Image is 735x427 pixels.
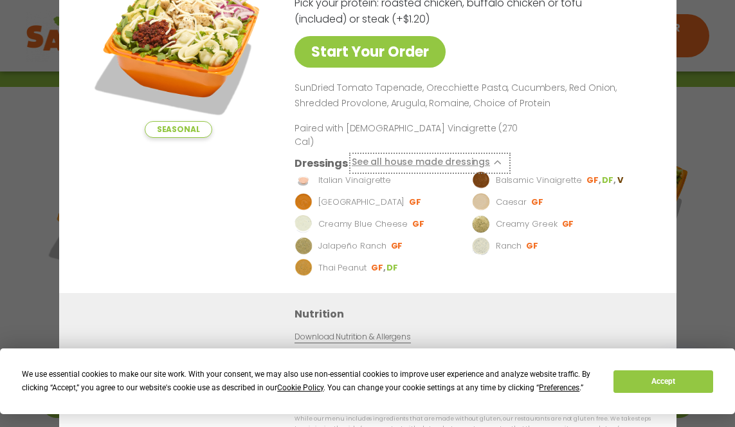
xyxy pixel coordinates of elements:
[531,196,545,208] li: GF
[295,215,313,233] img: Dressing preview image for Creamy Blue Cheese
[617,175,624,186] li: V
[295,122,532,149] p: Paired with [DEMOGRAPHIC_DATA] Vinaigrette (270 Cal)
[295,81,646,111] p: SunDried Tomato Tapenade, Orecchiette Pasta, Cucumbers, Red Onion, Shredded Provolone, Arugula, R...
[495,218,557,231] p: Creamy Greek
[318,240,386,252] p: Jalapeño Ranch
[586,175,601,186] li: GF
[318,261,366,274] p: Thai Peanut
[539,383,579,392] span: Preferences
[295,259,313,277] img: Dressing preview image for Thai Peanut
[472,193,490,211] img: Dressing preview image for Caesar
[602,175,617,186] li: DF
[412,218,426,230] li: GF
[370,262,386,274] li: GF
[144,121,212,138] span: Seasonal
[295,155,348,171] h3: Dressings
[277,383,323,392] span: Cookie Policy
[613,370,712,393] button: Accept
[472,215,490,233] img: Dressing preview image for Creamy Greek
[318,174,390,187] p: Italian Vinaigrette
[409,196,422,208] li: GF
[295,36,446,68] a: Start Your Order
[318,218,407,231] p: Creamy Blue Cheese
[351,155,507,171] button: See all house made dressings
[495,196,526,209] p: Caesar
[295,193,313,211] img: Dressing preview image for BBQ Ranch
[472,237,490,255] img: Dressing preview image for Ranch
[561,218,575,230] li: GF
[472,171,490,189] img: Dressing preview image for Balsamic Vinaigrette
[386,262,399,274] li: DF
[295,171,313,189] img: Dressing preview image for Italian Vinaigrette
[295,331,410,343] a: Download Nutrition & Allergens
[22,368,598,395] div: We use essential cookies to make our site work. With your consent, we may also use non-essential ...
[526,240,540,252] li: GF
[495,240,522,252] p: Ranch
[318,196,404,209] p: [GEOGRAPHIC_DATA]
[295,306,657,322] h3: Nutrition
[390,240,404,252] li: GF
[295,237,313,255] img: Dressing preview image for Jalapeño Ranch
[495,174,581,187] p: Balsamic Vinaigrette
